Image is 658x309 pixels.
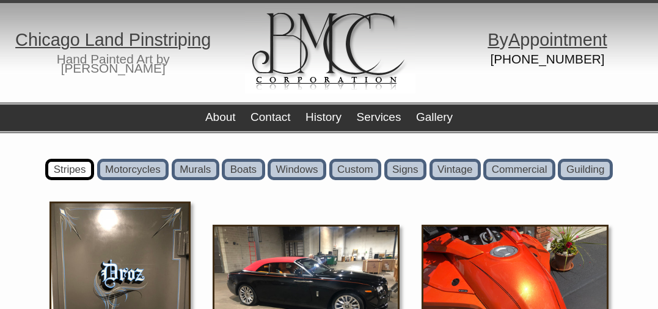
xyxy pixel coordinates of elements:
[9,34,217,46] h1: g p g
[490,52,604,66] a: [PHONE_NUMBER]
[508,30,520,49] span: A
[444,34,651,46] h1: y pp
[205,111,236,123] a: About
[268,159,326,181] a: Windows
[97,159,169,181] a: Motorcycles
[329,159,382,181] a: Custom
[222,159,265,181] a: Boats
[188,30,201,49] span: in
[45,159,94,181] a: Stripes
[172,159,219,181] a: Murals
[483,159,555,181] a: Commercial
[305,111,342,123] a: History
[9,55,217,73] h2: Hand Painted Art by [PERSON_NAME]
[539,30,607,49] span: ointment
[357,111,401,123] a: Services
[70,30,178,49] span: o Land Pinstri
[416,111,453,123] a: Gallery
[430,159,481,181] a: Vintage
[245,3,415,93] img: logo.gif
[250,111,290,123] a: Contact
[15,30,60,49] span: Chica
[384,159,427,181] a: Signs
[558,159,612,181] a: Guilding
[488,30,499,49] span: B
